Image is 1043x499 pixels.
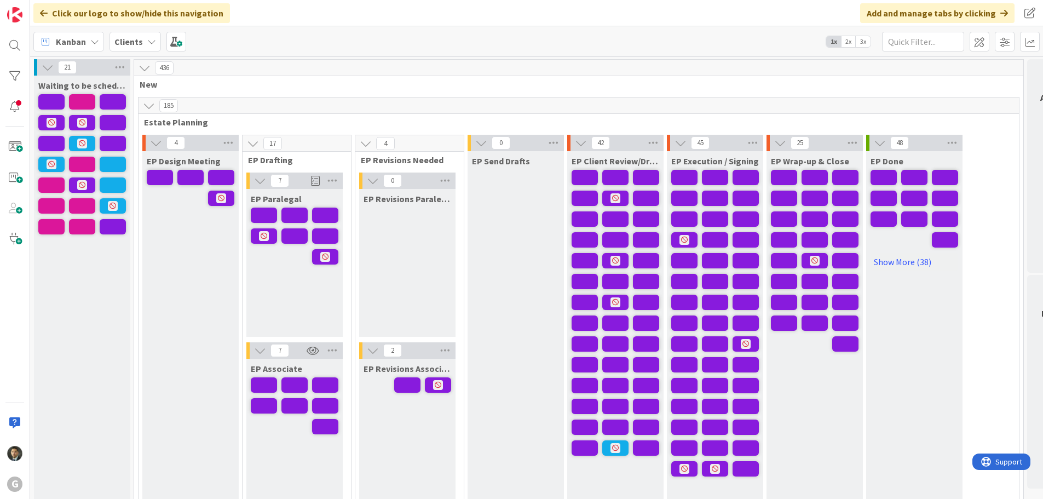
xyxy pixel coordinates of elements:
span: EP Done [871,156,903,167]
div: Add and manage tabs by clicking [860,3,1015,23]
span: 7 [270,344,289,357]
a: Show More (38) [871,253,958,271]
span: EP Associate [251,363,302,374]
img: CG [7,446,22,461]
input: Quick Filter... [882,32,964,51]
span: 4 [376,137,395,150]
span: EP Client Review/Draft Review Meeting [572,156,659,167]
div: G [7,477,22,492]
span: 45 [691,136,710,150]
span: 4 [166,136,185,150]
span: 436 [155,61,174,74]
span: Waiting to be scheduled [38,80,126,91]
span: New [140,79,1010,90]
span: 0 [492,136,510,150]
span: 7 [270,174,289,187]
div: Click our logo to show/hide this navigation [33,3,230,23]
span: EP Drafting [248,154,337,165]
span: 185 [159,99,178,112]
span: 0 [383,174,402,187]
span: EP Revisions Paralegal [364,193,451,204]
span: 17 [263,137,282,150]
span: 2 [383,344,402,357]
span: EP Revisions Associate [364,363,451,374]
b: Clients [114,36,143,47]
span: 25 [791,136,809,150]
img: Visit kanbanzone.com [7,7,22,22]
span: EP Send Drafts [472,156,530,167]
span: Support [23,2,50,15]
span: EP Paralegal [251,193,302,204]
span: Kanban [56,35,86,48]
span: EP Execution / Signing [671,156,759,167]
span: EP Revisions Needed [361,154,450,165]
span: 48 [890,136,909,150]
span: 21 [58,61,77,74]
span: 1x [826,36,841,47]
span: 42 [591,136,610,150]
span: 2x [841,36,856,47]
span: EP Wrap-up & Close [771,156,849,167]
span: Estate Planning [144,117,1005,128]
span: EP Design Meeting [147,156,221,167]
span: 3x [856,36,871,47]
